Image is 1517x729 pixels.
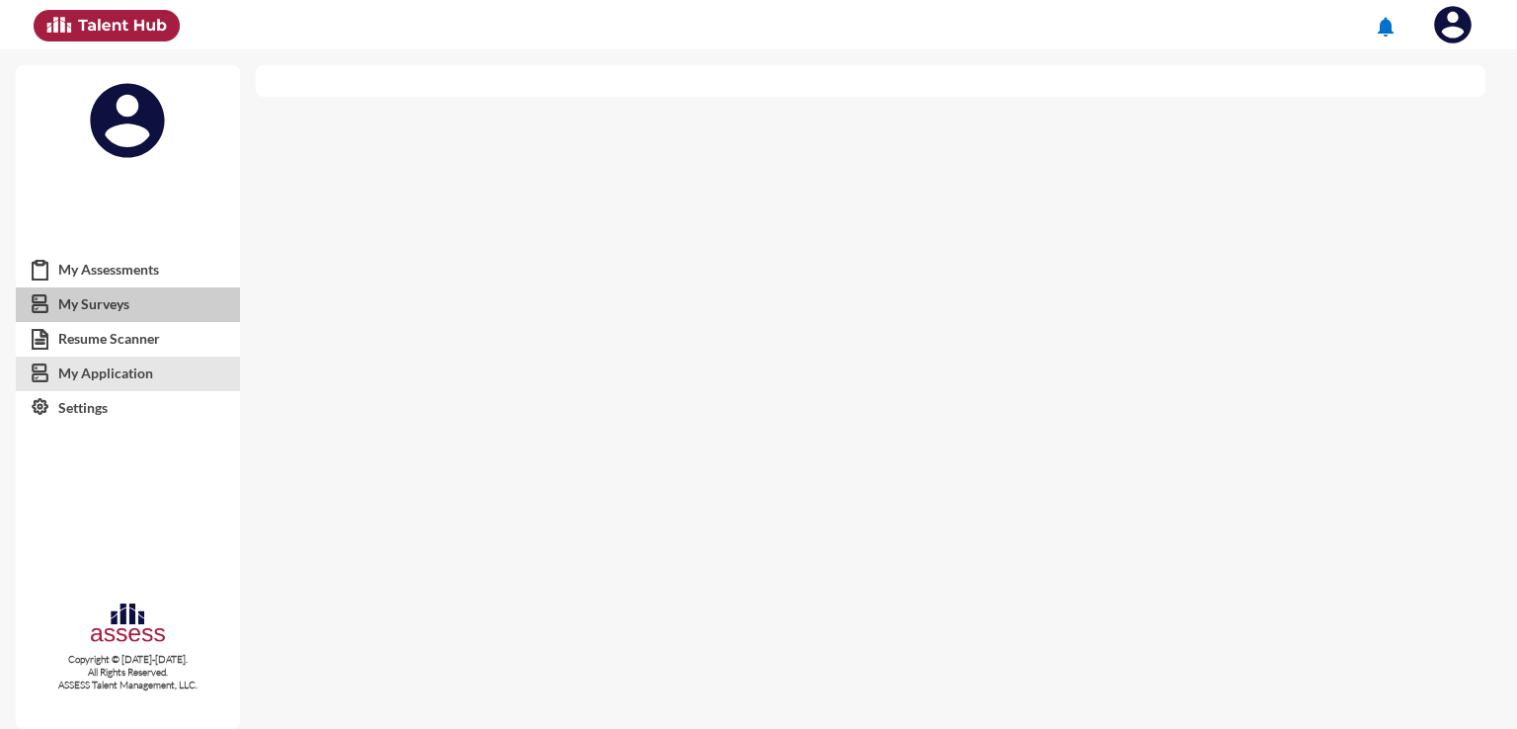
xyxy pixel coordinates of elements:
img: defaultimage.svg [88,81,167,160]
a: Settings [16,390,240,426]
a: My Application [16,356,240,391]
img: assesscompany-logo.png [89,601,167,649]
a: My Surveys [16,286,240,322]
a: Resume Scanner [16,321,240,357]
mat-icon: notifications [1374,15,1397,39]
p: Copyright © [DATE]-[DATE]. All Rights Reserved. ASSESS Talent Management, LLC. [16,653,240,691]
a: My Assessments [16,252,240,287]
